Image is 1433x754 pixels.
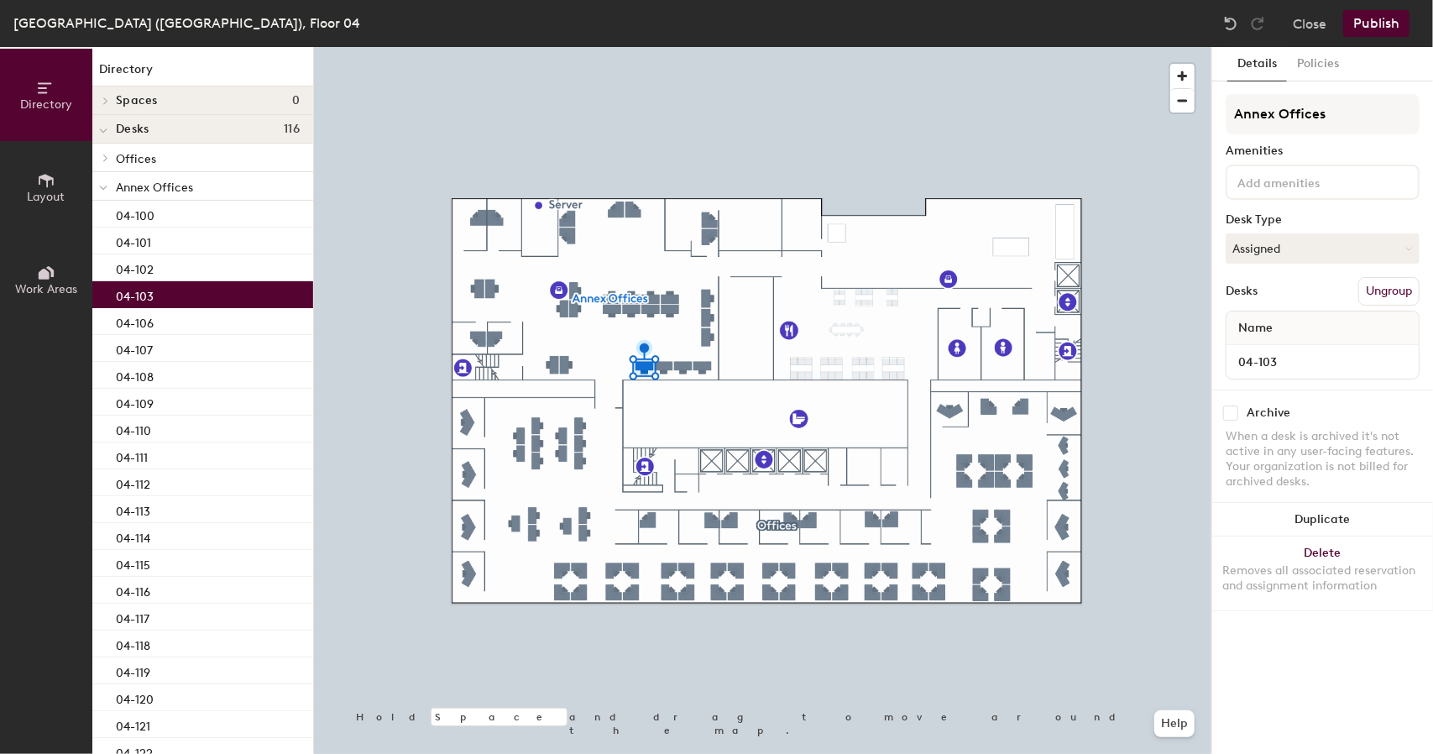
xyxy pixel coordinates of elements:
p: 04-103 [116,285,154,304]
div: When a desk is archived it's not active in any user-facing features. Your organization is not bil... [1226,429,1420,490]
button: Policies [1287,47,1349,81]
div: Amenities [1226,144,1420,158]
p: 04-115 [116,553,150,573]
span: Work Areas [15,282,77,296]
button: DeleteRemoves all associated reservation and assignment information [1212,537,1433,610]
span: 0 [292,94,300,107]
button: Details [1227,47,1287,81]
p: 04-101 [116,231,151,250]
button: Ungroup [1358,277,1420,306]
div: Desks [1226,285,1258,298]
span: Desks [116,123,149,136]
p: 04-110 [116,419,151,438]
img: Undo [1222,15,1239,32]
p: 04-118 [116,634,150,653]
span: Layout [28,190,65,204]
p: 04-117 [116,607,149,626]
div: Archive [1247,406,1290,420]
p: 04-116 [116,580,150,600]
p: 04-119 [116,661,150,680]
p: 04-112 [116,473,150,492]
h1: Directory [92,60,313,86]
p: 04-113 [116,500,150,519]
span: Name [1230,313,1281,343]
span: 116 [284,123,300,136]
p: 04-100 [116,204,154,223]
button: Duplicate [1212,503,1433,537]
p: 04-106 [116,312,154,331]
img: Redo [1249,15,1266,32]
button: Close [1293,10,1326,37]
span: Annex Offices [116,181,193,195]
p: 04-121 [116,715,150,734]
button: Assigned [1226,233,1420,264]
p: 04-108 [116,365,154,385]
div: Desk Type [1226,213,1420,227]
span: Offices [116,152,156,166]
div: [GEOGRAPHIC_DATA] ([GEOGRAPHIC_DATA]), Floor 04 [13,13,360,34]
p: 04-111 [116,446,148,465]
input: Add amenities [1234,171,1385,191]
span: Directory [20,97,72,112]
span: Spaces [116,94,158,107]
p: 04-114 [116,526,150,546]
button: Help [1154,710,1195,737]
button: Publish [1343,10,1409,37]
p: 04-120 [116,688,154,707]
input: Unnamed desk [1230,350,1415,374]
div: Removes all associated reservation and assignment information [1222,563,1423,594]
p: 04-109 [116,392,154,411]
p: 04-102 [116,258,154,277]
p: 04-107 [116,338,153,358]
